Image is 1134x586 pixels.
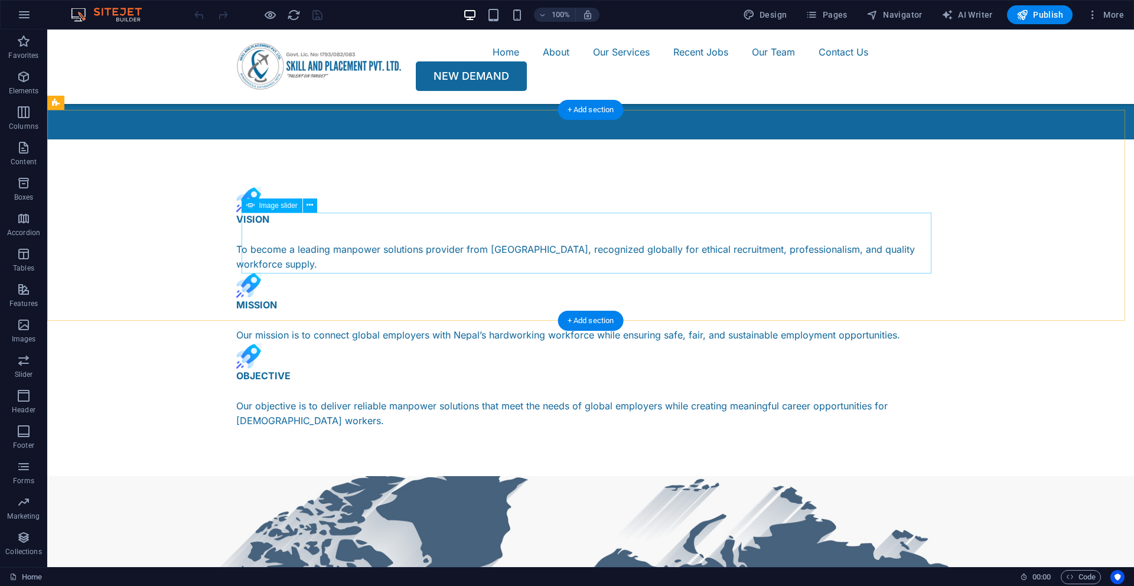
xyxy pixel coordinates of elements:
p: Boxes [14,193,34,202]
div: + Add section [558,100,624,120]
span: Pages [806,9,847,21]
p: Forms [13,476,34,486]
button: Click here to leave preview mode and continue editing [263,8,277,22]
p: Images [12,334,36,344]
span: Code [1066,570,1096,584]
p: Elements [9,86,39,96]
button: More [1082,5,1129,24]
div: + Add section [558,311,624,331]
span: : [1041,572,1042,581]
button: AI Writer [937,5,998,24]
span: 00 00 [1032,570,1051,584]
button: Publish [1007,5,1073,24]
h6: 100% [552,8,571,22]
button: Code [1061,570,1101,584]
span: More [1087,9,1124,21]
span: Publish [1016,9,1063,21]
p: Collections [5,547,41,556]
button: Navigator [862,5,927,24]
p: Accordion [7,228,40,237]
button: reload [286,8,301,22]
p: Tables [13,263,34,273]
p: Footer [13,441,34,450]
p: Favorites [8,51,38,60]
p: Header [12,405,35,415]
i: On resize automatically adjust zoom level to fit chosen device. [582,9,593,20]
button: Usercentrics [1110,570,1125,584]
i: Reload page [287,8,301,22]
button: Design [738,5,792,24]
p: Content [11,157,37,167]
p: Columns [9,122,38,131]
h6: Session time [1020,570,1051,584]
span: AI Writer [941,9,993,21]
p: Marketing [7,512,40,521]
p: Features [9,299,38,308]
p: Slider [15,370,33,379]
a: Click to cancel selection. Double-click to open Pages [9,570,42,584]
span: Design [743,9,787,21]
span: Navigator [866,9,923,21]
div: Design (Ctrl+Alt+Y) [738,5,792,24]
button: 100% [534,8,576,22]
button: Pages [801,5,852,24]
img: Editor Logo [68,8,157,22]
span: Image slider [259,202,298,209]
